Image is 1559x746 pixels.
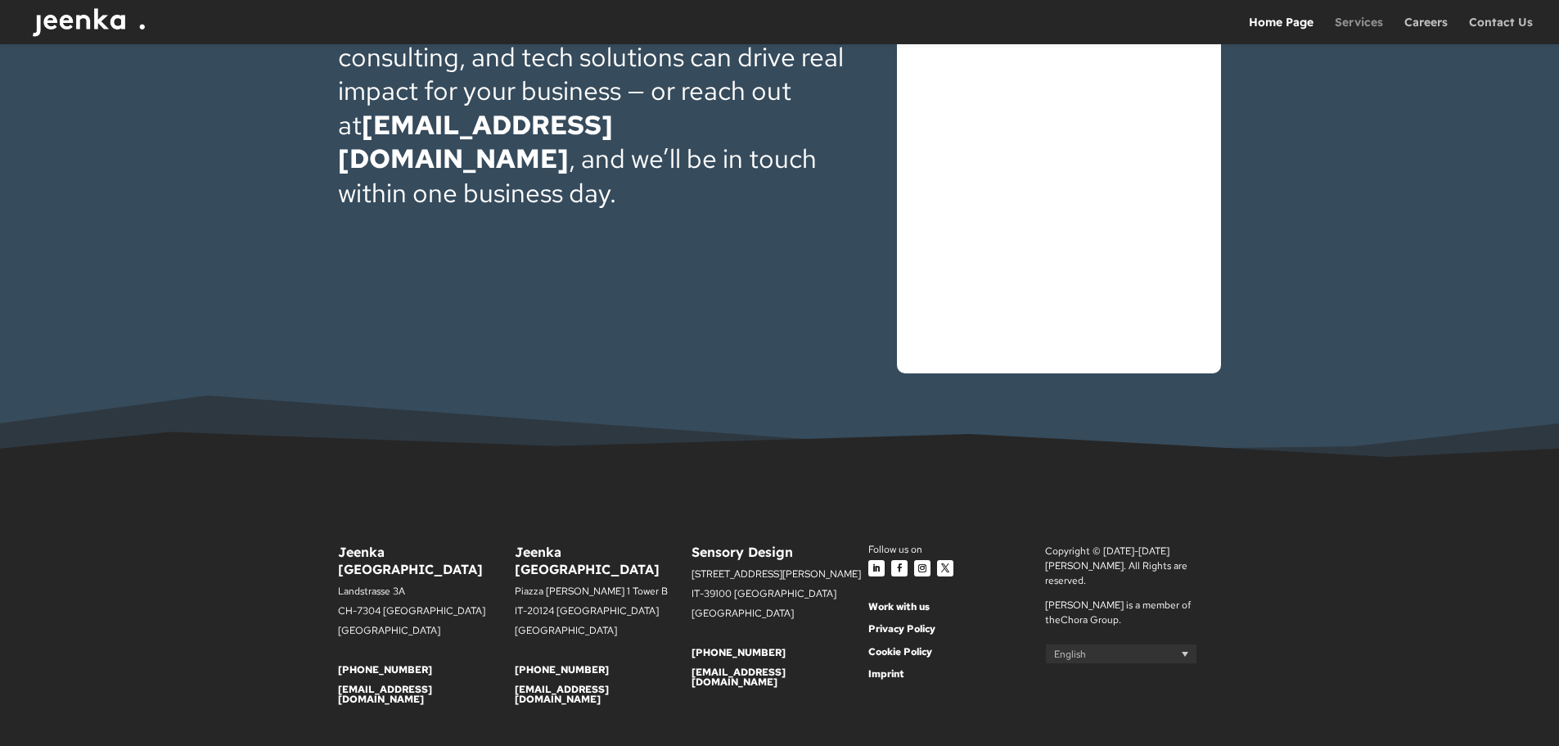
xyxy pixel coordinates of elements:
a: [EMAIL_ADDRESS][DOMAIN_NAME] [692,666,786,689]
p: IT-39100 [GEOGRAPHIC_DATA] [692,589,868,608]
span: English [1054,648,1086,661]
a: Home Page [1249,16,1313,44]
a: Follow on Instagram [914,560,930,576]
h6: Jeenka [GEOGRAPHIC_DATA] [338,544,515,586]
a: English [1045,644,1197,664]
a: Services [1335,16,1383,44]
a: Contact Us [1469,16,1533,44]
p: CH-7304 [GEOGRAPHIC_DATA] [338,606,515,626]
p: [GEOGRAPHIC_DATA] [692,608,868,628]
a: Careers [1404,16,1448,44]
a: [PHONE_NUMBER] [515,663,609,676]
a: Privacy Policy [868,622,935,635]
p: [PERSON_NAME] is a member of the . [1045,598,1222,627]
a: [EMAIL_ADDRESS][DOMAIN_NAME] [338,683,432,706]
a: Work with us [868,600,930,613]
a: Imprint [868,667,904,680]
a: Follow on X [937,560,953,576]
p: Piazza [PERSON_NAME] 1 Tower B [515,586,692,606]
h6: Jeenka [GEOGRAPHIC_DATA] [515,544,692,586]
p: [GEOGRAPHIC_DATA] [338,626,515,645]
a: [EMAIL_ADDRESS][DOMAIN_NAME] [515,683,609,706]
a: Follow on LinkedIn [868,560,885,576]
p: [GEOGRAPHIC_DATA] [515,626,692,645]
a: [PHONE_NUMBER] [692,646,786,659]
a: Chora Group [1061,613,1119,626]
p: IT-20124 [GEOGRAPHIC_DATA] [515,606,692,626]
p: [STREET_ADDRESS][PERSON_NAME] [692,569,868,589]
h6: Sensory Design [692,544,868,569]
p: Landstrasse 3A [338,586,515,606]
a: [PHONE_NUMBER] [338,663,432,676]
a: Follow on Facebook [891,560,908,576]
span: Copyright © [DATE]-[DATE] [PERSON_NAME]. All Rights are reserved. [1045,545,1187,587]
a: [EMAIL_ADDRESS][DOMAIN_NAME] [338,107,613,177]
a: Cookie Policy [868,645,932,658]
div: Follow us on [868,544,1045,557]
